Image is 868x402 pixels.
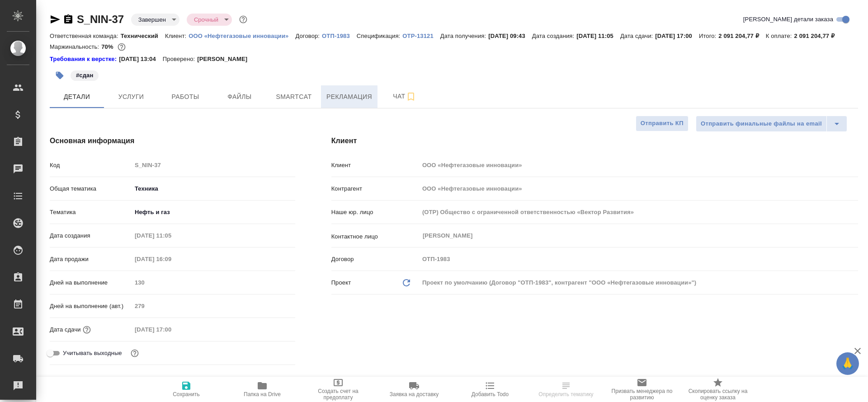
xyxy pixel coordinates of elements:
div: Завершен [187,14,232,26]
p: Дата создания [50,231,132,240]
div: Завершен [131,14,179,26]
div: Нефть и газ [132,205,295,220]
p: Общая тематика [50,184,132,193]
p: Дней на выполнение (авт.) [50,302,132,311]
p: [DATE] 13:04 [119,55,163,64]
button: Скопировать ссылку для ЯМессенджера [50,14,61,25]
p: Дата сдачи: [620,33,655,39]
span: Рекламация [326,91,372,103]
p: Клиент [331,161,419,170]
p: Ответственная команда: [50,33,121,39]
p: 70% [101,43,115,50]
span: Работы [164,91,207,103]
input: Пустое поле [132,252,211,266]
input: Пустое поле [419,206,858,219]
span: Заявка на доставку [390,391,439,397]
span: 🙏 [840,354,855,373]
button: Если добавить услуги и заполнить их объемом, то дата рассчитается автоматически [81,324,93,336]
span: Папка на Drive [244,391,281,397]
button: Скопировать ссылку на оценку заказа [680,377,756,402]
button: 🙏 [836,352,859,375]
p: Маржинальность: [50,43,101,50]
button: Призвать менеджера по развитию [604,377,680,402]
button: Заявка на доставку [376,377,452,402]
p: Дата получения: [440,33,488,39]
input: Пустое поле [419,182,858,195]
p: #сдан [76,71,93,80]
span: Создать счет на предоплату [306,388,371,401]
button: Выбери, если сб и вс нужно считать рабочими днями для выполнения заказа. [129,347,141,359]
button: 524012.49 RUB; [116,41,127,53]
p: Договор: [295,33,322,39]
button: Добавить Todo [452,377,528,402]
a: OTP-13121 [402,32,440,39]
p: ООО «Нефтегазовые инновации» [189,33,295,39]
span: Учитывать выходные [63,349,122,358]
input: Пустое поле [132,299,295,313]
span: Услуги [109,91,153,103]
div: Техника [132,181,295,196]
p: Дата создания: [532,33,576,39]
span: [PERSON_NAME] детали заказа [743,15,833,24]
p: Дней на выполнение [50,278,132,287]
a: ОТП-1983 [322,32,357,39]
a: ООО «Нефтегазовые инновации» [189,32,295,39]
p: Итого: [699,33,718,39]
p: 2 091 204,77 ₽ [718,33,765,39]
p: [PERSON_NAME] [197,55,254,64]
p: ОТП-1983 [322,33,357,39]
span: сдан [70,71,99,79]
input: Пустое поле [132,276,295,289]
p: Тематика [50,208,132,217]
h4: Клиент [331,136,858,146]
p: Технический [121,33,165,39]
button: Срочный [191,16,221,23]
button: Отправить финальные файлы на email [696,116,827,132]
p: OTP-13121 [402,33,440,39]
input: Пустое поле [132,159,295,172]
p: [DATE] 11:05 [576,33,620,39]
p: Дата сдачи [50,325,81,334]
span: Чат [383,91,426,102]
span: Добавить Todo [472,391,509,397]
span: Детали [55,91,99,103]
input: Пустое поле [132,323,211,336]
span: Отправить финальные файлы на email [701,119,822,129]
div: Нажми, чтобы открыть папку с инструкцией [50,55,119,64]
span: Отправить КП [641,118,684,129]
span: Файлы [218,91,261,103]
p: К оплате: [766,33,794,39]
input: Пустое поле [419,252,858,266]
button: Сохранить [148,377,224,402]
a: S_NIN-37 [77,13,124,25]
p: Спецификация: [357,33,402,39]
p: Контактное лицо [331,232,419,241]
button: Папка на Drive [224,377,300,402]
button: Завершен [136,16,169,23]
h4: Основная информация [50,136,295,146]
input: Пустое поле [132,229,211,242]
button: Добавить тэг [50,65,70,85]
p: [DATE] 09:43 [488,33,532,39]
button: Определить тематику [528,377,604,402]
div: Проект по умолчанию (Договор "ОТП-1983", контрагент "ООО «Нефтегазовые инновации»") [419,275,858,290]
p: Клиент: [165,33,189,39]
p: Дата продажи [50,255,132,264]
p: 2 091 204,77 ₽ [794,33,841,39]
a: Требования к верстке: [50,55,119,64]
div: split button [696,116,847,132]
p: Наше юр. лицо [331,208,419,217]
p: Код [50,161,132,170]
button: Доп статусы указывают на важность/срочность заказа [237,14,249,25]
span: Smartcat [272,91,316,103]
span: Определить тематику [538,391,593,397]
p: Договор [331,255,419,264]
button: Скопировать ссылку [63,14,74,25]
input: Пустое поле [419,159,858,172]
button: Отправить КП [636,116,689,131]
p: Проверено: [163,55,198,64]
span: Призвать менеджера по развитию [609,388,675,401]
span: Сохранить [173,391,200,397]
p: Контрагент [331,184,419,193]
button: Создать счет на предоплату [300,377,376,402]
